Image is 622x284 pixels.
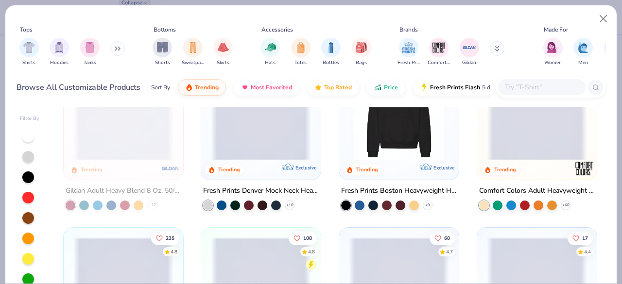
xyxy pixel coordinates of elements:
button: filter button [352,38,371,67]
span: 17 [582,235,588,240]
span: Exclusive [295,165,316,171]
div: Filter By [20,115,39,122]
button: filter button [213,38,233,67]
button: filter button [50,38,69,67]
img: TopRated.gif [314,84,322,91]
button: Price [367,79,405,96]
button: filter button [80,38,100,67]
span: + 9 [425,202,430,208]
button: filter button [460,38,479,67]
span: Exclusive [433,165,454,171]
span: Comfort Colors [428,59,450,67]
input: Try "T-Shirt" [504,82,579,93]
span: Bottles [323,59,339,67]
div: filter for Bags [352,38,371,67]
div: filter for Gildan [460,38,479,67]
div: filter for Shirts [19,38,39,67]
span: + 60 [562,202,569,208]
span: Bags [356,59,367,67]
img: Men Image [578,42,588,53]
button: Like [568,231,593,245]
span: Women [544,59,562,67]
img: flash.gif [420,84,428,91]
span: Skirts [217,59,229,67]
img: Comfort Colors Image [432,40,446,55]
div: Fresh Prints Denver Mock Neck Heavyweight Sweatshirt [203,185,319,197]
button: filter button [291,38,311,67]
span: Price [384,84,398,91]
button: Top Rated [307,79,359,96]
img: Sweatpants Image [188,42,198,53]
button: Like [289,231,317,245]
span: Sweatpants [182,59,204,67]
span: 108 [304,235,312,240]
div: Made For [544,25,568,34]
button: Like [151,231,179,245]
img: Hats Image [265,42,276,53]
div: Browse All Customizable Products [17,82,140,93]
img: Gildan Image [462,40,477,55]
img: trending.gif [185,84,193,91]
div: filter for Shorts [153,38,172,67]
div: Fresh Prints Boston Heavyweight Hoodie [341,185,457,197]
button: Close [594,10,613,28]
div: filter for Hoodies [50,38,69,67]
div: Tops [20,25,33,34]
img: Tanks Image [85,42,95,53]
button: filter button [543,38,563,67]
span: Tanks [84,59,96,67]
img: Gildan logo [160,159,180,178]
img: most_fav.gif [241,84,249,91]
div: filter for Comfort Colors [428,38,450,67]
span: Top Rated [324,84,352,91]
span: Fresh Prints [397,59,420,67]
span: Most Favorited [251,84,292,91]
img: Skirts Image [218,42,229,53]
button: filter button [573,38,593,67]
img: Comfort Colors logo [574,159,594,178]
div: 4.8 [309,248,315,255]
button: Most Favorited [234,79,299,96]
span: Men [578,59,588,67]
span: 5 day delivery [482,82,518,93]
img: Women Image [547,42,558,53]
div: filter for Tanks [80,38,100,67]
span: Totes [294,59,307,67]
div: Comfort Colors Adult Heavyweight T-Shirt [479,185,595,197]
div: filter for Skirts [213,38,233,67]
img: 91acfc32-fd48-4d6b-bdad-a4c1a30ac3fc [349,70,449,160]
span: Fresh Prints Flash [430,84,480,91]
button: Trending [178,79,226,96]
div: 4.8 [171,248,177,255]
span: 235 [166,235,174,240]
span: Gildan [462,59,476,67]
div: 4.7 [446,248,453,255]
button: filter button [153,38,172,67]
button: Fresh Prints Flash5 day delivery [413,79,525,96]
span: Hoodies [50,59,69,67]
div: filter for Bottles [321,38,341,67]
button: Like [430,231,455,245]
img: Bottles Image [326,42,336,53]
span: 60 [444,235,450,240]
img: Totes Image [295,42,306,53]
span: + 37 [148,202,155,208]
button: filter button [19,38,39,67]
button: filter button [428,38,450,67]
button: filter button [321,38,341,67]
img: Bags Image [356,42,366,53]
div: Bottoms [154,25,176,34]
div: filter for Men [573,38,593,67]
span: Shorts [155,59,170,67]
span: Hats [265,59,276,67]
div: filter for Women [543,38,563,67]
button: filter button [182,38,204,67]
div: filter for Hats [260,38,280,67]
button: filter button [260,38,280,67]
img: Shirts Image [23,42,35,53]
span: + 10 [286,202,294,208]
div: filter for Fresh Prints [397,38,420,67]
img: Fresh Prints Image [401,40,416,55]
img: Shorts Image [157,42,168,53]
img: Hoodies Image [54,42,65,53]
